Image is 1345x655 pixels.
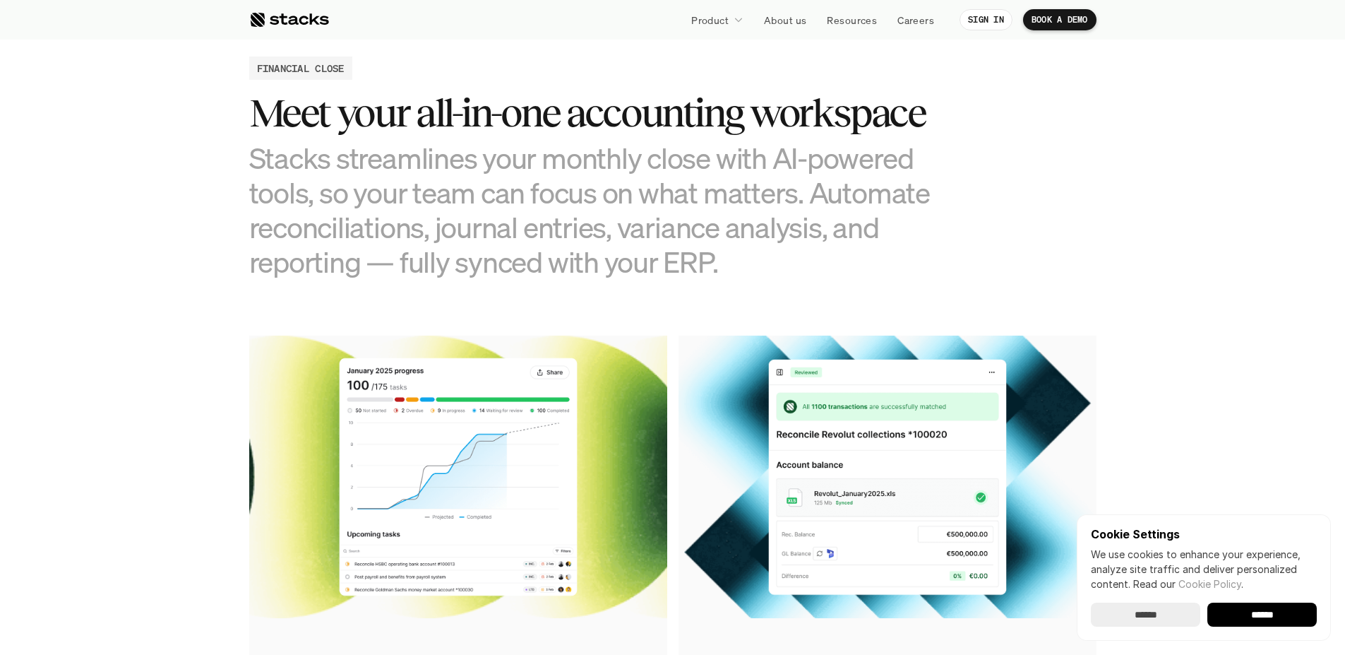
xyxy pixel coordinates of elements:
[968,15,1004,25] p: SIGN IN
[827,13,877,28] p: Resources
[960,9,1012,30] a: SIGN IN
[1023,9,1096,30] a: BOOK A DEMO
[167,327,229,337] a: Privacy Policy
[889,7,943,33] a: Careers
[897,13,934,28] p: Careers
[1133,578,1243,590] span: Read our .
[1032,15,1088,25] p: BOOK A DEMO
[764,13,806,28] p: About us
[818,7,885,33] a: Resources
[755,7,815,33] a: About us
[257,61,345,76] h2: FINANCIAL CLOSE
[691,13,729,28] p: Product
[1178,578,1241,590] a: Cookie Policy
[249,91,955,135] h3: Meet your all-in-one accounting workspace
[1091,547,1317,591] p: We use cookies to enhance your experience, analyze site traffic and deliver personalized content.
[249,141,955,280] h3: Stacks streamlines your monthly close with AI-powered tools, so your team can focus on what matte...
[1091,529,1317,540] p: Cookie Settings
